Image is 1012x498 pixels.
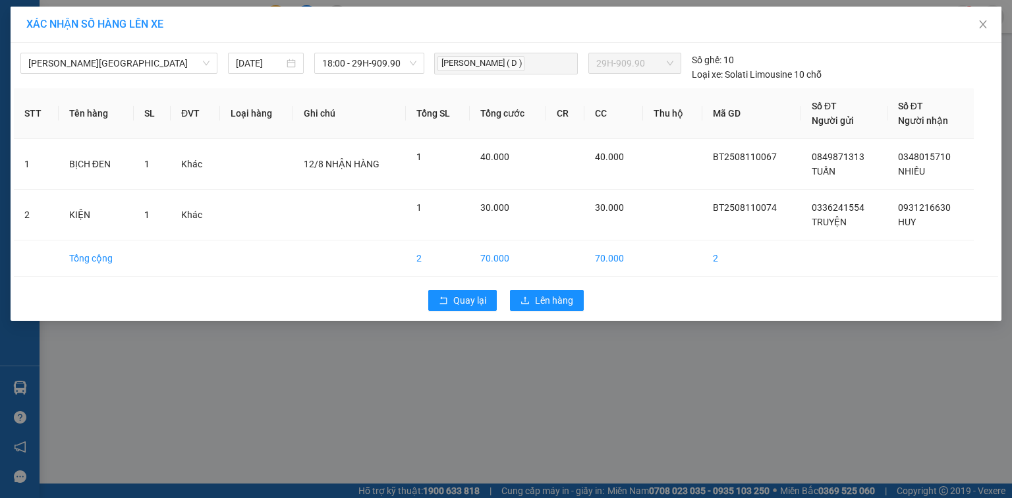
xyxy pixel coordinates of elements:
[898,166,925,177] span: NHIỀU
[144,209,150,220] span: 1
[898,101,923,111] span: Số ĐT
[101,85,194,103] div: 30.000
[439,296,448,306] span: rollback
[812,166,835,177] span: TUẤN
[14,139,59,190] td: 1
[103,13,134,26] span: Nhận:
[812,115,854,126] span: Người gửi
[898,152,951,162] span: 0348015710
[406,240,470,277] td: 2
[236,56,284,70] input: 11/08/2025
[11,11,94,43] div: VP Bình Triệu
[11,13,32,26] span: Gửi:
[416,152,422,162] span: 1
[220,88,293,139] th: Loại hàng
[812,202,864,213] span: 0336241554
[713,202,777,213] span: BT2508110074
[596,53,673,73] span: 29H-909.90
[59,190,134,240] td: KIỆN
[437,56,524,71] span: [PERSON_NAME] ( D )
[535,293,573,308] span: Lên hàng
[812,101,837,111] span: Số ĐT
[171,88,220,139] th: ĐVT
[470,88,546,139] th: Tổng cước
[171,139,220,190] td: Khác
[14,190,59,240] td: 2
[103,43,192,59] div: HUY
[510,290,584,311] button: uploadLên hàng
[144,159,150,169] span: 1
[103,11,192,43] div: VP Chơn Thành
[584,88,643,139] th: CC
[702,240,802,277] td: 2
[11,43,94,59] div: TRUYỆN
[812,152,864,162] span: 0849871313
[898,115,948,126] span: Người nhận
[692,67,822,82] div: Solati Limousine 10 chỗ
[702,88,802,139] th: Mã GD
[304,159,379,169] span: 12/8 NHẬN HÀNG
[59,139,134,190] td: BỊCH ĐEN
[480,152,509,162] span: 40.000
[293,88,407,139] th: Ghi chú
[171,190,220,240] td: Khác
[692,53,721,67] span: Số ghế:
[965,7,1001,43] button: Close
[595,152,624,162] span: 40.000
[26,18,163,30] span: XÁC NHẬN SỐ HÀNG LÊN XE
[453,293,486,308] span: Quay lại
[59,88,134,139] th: Tên hàng
[898,217,916,227] span: HUY
[595,202,624,213] span: 30.000
[692,67,723,82] span: Loại xe:
[812,217,847,227] span: TRUYỆN
[428,290,497,311] button: rollbackQuay lại
[470,240,546,277] td: 70.000
[898,202,951,213] span: 0931216630
[14,88,59,139] th: STT
[134,88,171,139] th: SL
[101,88,119,102] span: CC :
[692,53,734,67] div: 10
[584,240,643,277] td: 70.000
[480,202,509,213] span: 30.000
[322,53,417,73] span: 18:00 - 29H-909.90
[546,88,584,139] th: CR
[406,88,470,139] th: Tổng SL
[978,19,988,30] span: close
[643,88,702,139] th: Thu hộ
[713,152,777,162] span: BT2508110067
[28,53,210,73] span: Hồ Chí Minh - Lộc Ninh
[520,296,530,306] span: upload
[416,202,422,213] span: 1
[59,240,134,277] td: Tổng cộng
